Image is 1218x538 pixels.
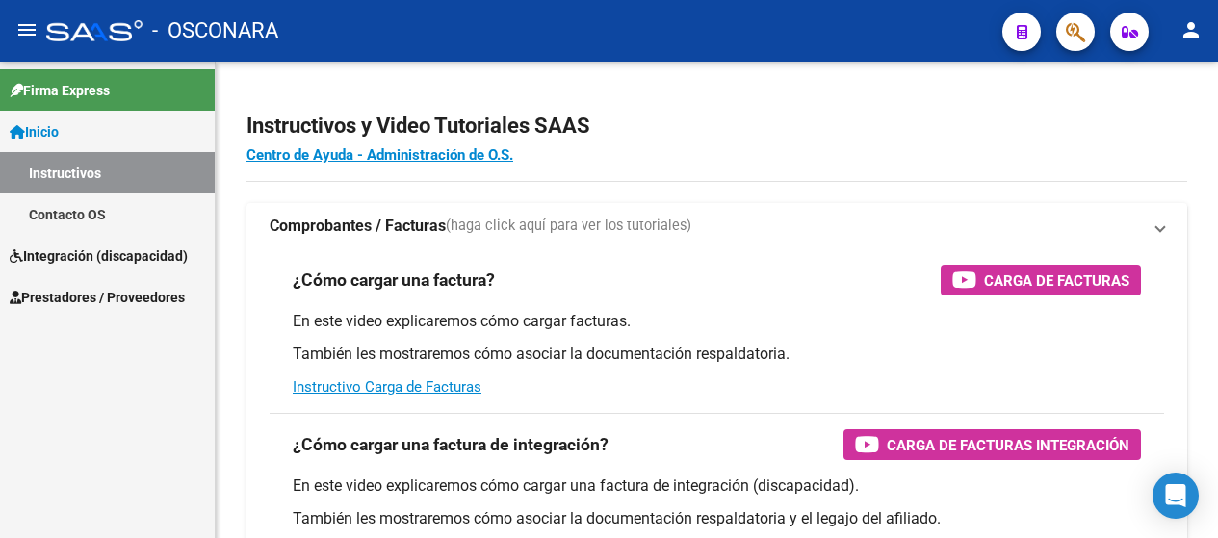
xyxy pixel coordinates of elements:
[293,431,609,458] h3: ¿Cómo cargar una factura de integración?
[293,378,481,396] a: Instructivo Carga de Facturas
[246,146,513,164] a: Centro de Ayuda - Administración de O.S.
[446,216,691,237] span: (haga click aquí para ver los tutoriales)
[10,80,110,101] span: Firma Express
[15,18,39,41] mat-icon: menu
[941,265,1141,295] button: Carga de Facturas
[270,216,446,237] strong: Comprobantes / Facturas
[843,429,1141,460] button: Carga de Facturas Integración
[293,475,1141,497] p: En este video explicaremos cómo cargar una factura de integración (discapacidad).
[293,267,495,294] h3: ¿Cómo cargar una factura?
[984,269,1129,293] span: Carga de Facturas
[10,245,188,267] span: Integración (discapacidad)
[246,108,1187,144] h2: Instructivos y Video Tutoriales SAAS
[293,344,1141,365] p: También les mostraremos cómo asociar la documentación respaldatoria.
[293,508,1141,529] p: También les mostraremos cómo asociar la documentación respaldatoria y el legajo del afiliado.
[10,121,59,142] span: Inicio
[887,433,1129,457] span: Carga de Facturas Integración
[152,10,278,52] span: - OSCONARA
[1179,18,1203,41] mat-icon: person
[293,311,1141,332] p: En este video explicaremos cómo cargar facturas.
[10,287,185,308] span: Prestadores / Proveedores
[246,203,1187,249] mat-expansion-panel-header: Comprobantes / Facturas(haga click aquí para ver los tutoriales)
[1153,473,1199,519] div: Open Intercom Messenger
